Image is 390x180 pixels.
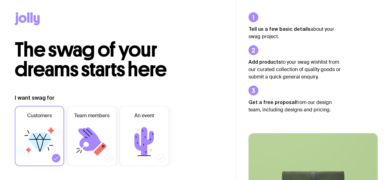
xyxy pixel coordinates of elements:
[248,99,296,105] strong: Get a free proposal
[248,59,281,65] strong: Add products
[248,98,341,114] p: from our design team, including designs and pricing.
[15,94,55,102] label: I want swag for
[15,38,167,82] span: The swag of your dreams starts here
[74,112,109,119] span: Team members
[248,25,341,40] p: about your swag project.
[248,26,310,32] strong: Tell us a few basic details
[248,58,341,81] p: to your swag wishlist from our curated collection of quality goods or submit a quick general enqu...
[27,112,52,119] span: Customers
[134,112,154,119] span: An event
